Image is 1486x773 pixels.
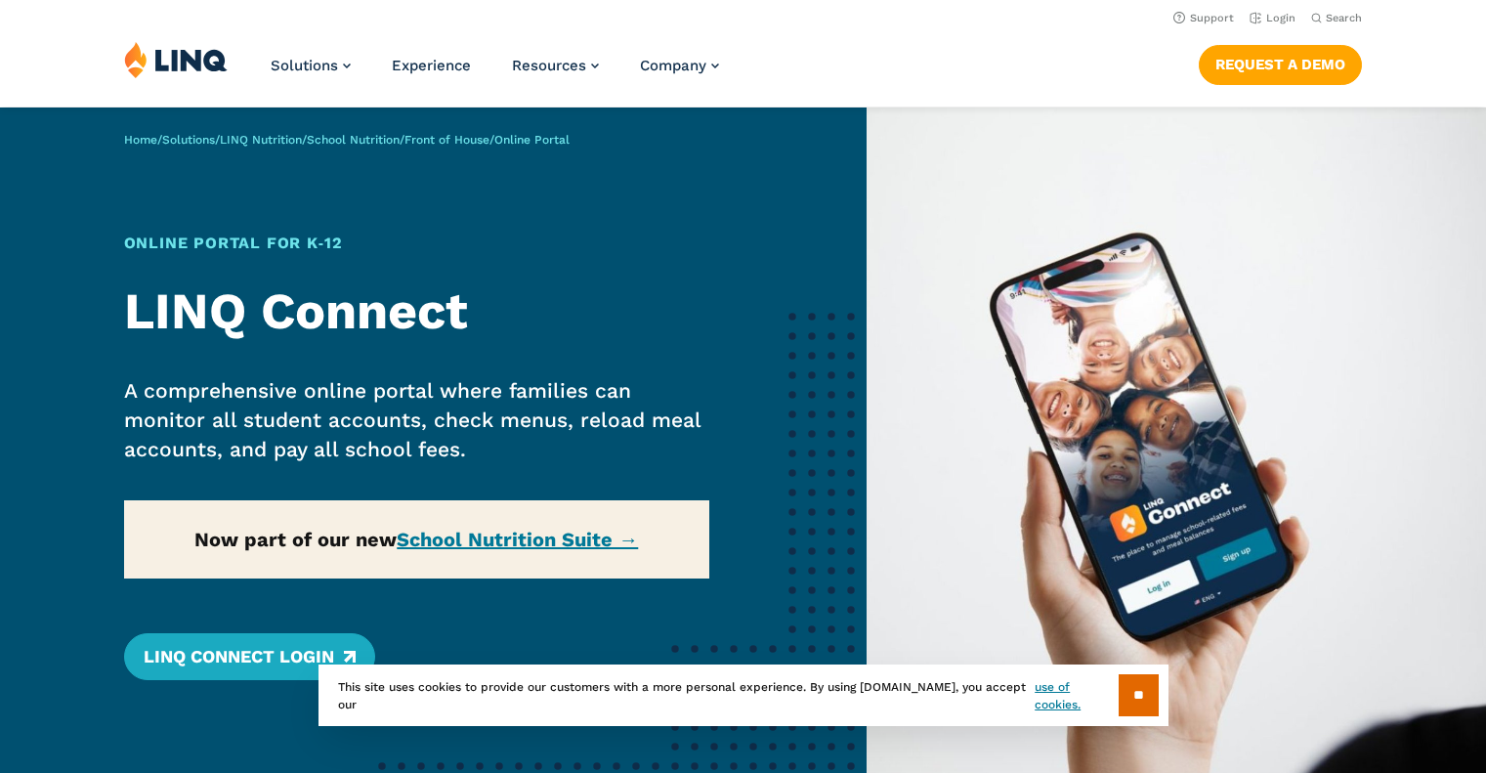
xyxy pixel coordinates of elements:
[1250,12,1295,24] a: Login
[1199,41,1362,84] nav: Button Navigation
[162,133,215,147] a: Solutions
[124,232,709,255] h1: Online Portal for K‑12
[1035,678,1118,713] a: use of cookies.
[124,133,157,147] a: Home
[271,57,351,74] a: Solutions
[512,57,599,74] a: Resources
[124,41,228,78] img: LINQ | K‑12 Software
[404,133,489,147] a: Front of House
[1173,12,1234,24] a: Support
[307,133,400,147] a: School Nutrition
[1326,12,1362,24] span: Search
[124,281,468,341] strong: LINQ Connect
[318,665,1168,726] div: This site uses cookies to provide our customers with a more personal experience. By using [DOMAIN...
[271,57,338,74] span: Solutions
[392,57,471,74] a: Experience
[124,133,570,147] span: / / / / /
[220,133,302,147] a: LINQ Nutrition
[640,57,706,74] span: Company
[1199,45,1362,84] a: Request a Demo
[124,376,709,464] p: A comprehensive online portal where families can monitor all student accounts, check menus, reloa...
[494,133,570,147] span: Online Portal
[194,528,638,551] strong: Now part of our new
[640,57,719,74] a: Company
[124,633,375,680] a: LINQ Connect Login
[512,57,586,74] span: Resources
[271,41,719,106] nav: Primary Navigation
[1311,11,1362,25] button: Open Search Bar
